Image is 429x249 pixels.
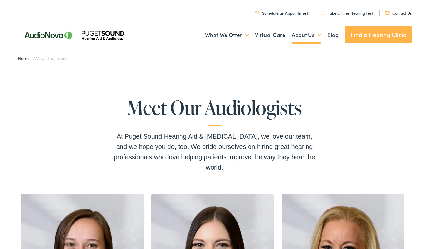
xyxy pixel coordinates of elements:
[327,23,339,47] a: Blog
[255,23,285,47] a: Virtual Care
[255,11,259,15] img: utility icon
[255,10,308,16] a: Schedule an Appointment
[18,55,67,61] span: /
[205,23,249,47] a: What We Offer
[385,10,412,16] a: Contact Us
[345,26,412,43] a: Find a Hearing Clinic
[292,23,321,47] a: About Us
[321,10,373,16] a: Take Online Hearing Test
[321,11,325,15] img: utility icon
[111,131,318,173] div: At Puget Sound Hearing Aid & [MEDICAL_DATA], we love our team, and we hope you do, too. We pride ...
[111,97,318,126] h1: Meet Our Audiologists
[18,55,33,61] a: Home
[35,55,67,61] span: Meet the Team
[385,11,390,15] img: utility icon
